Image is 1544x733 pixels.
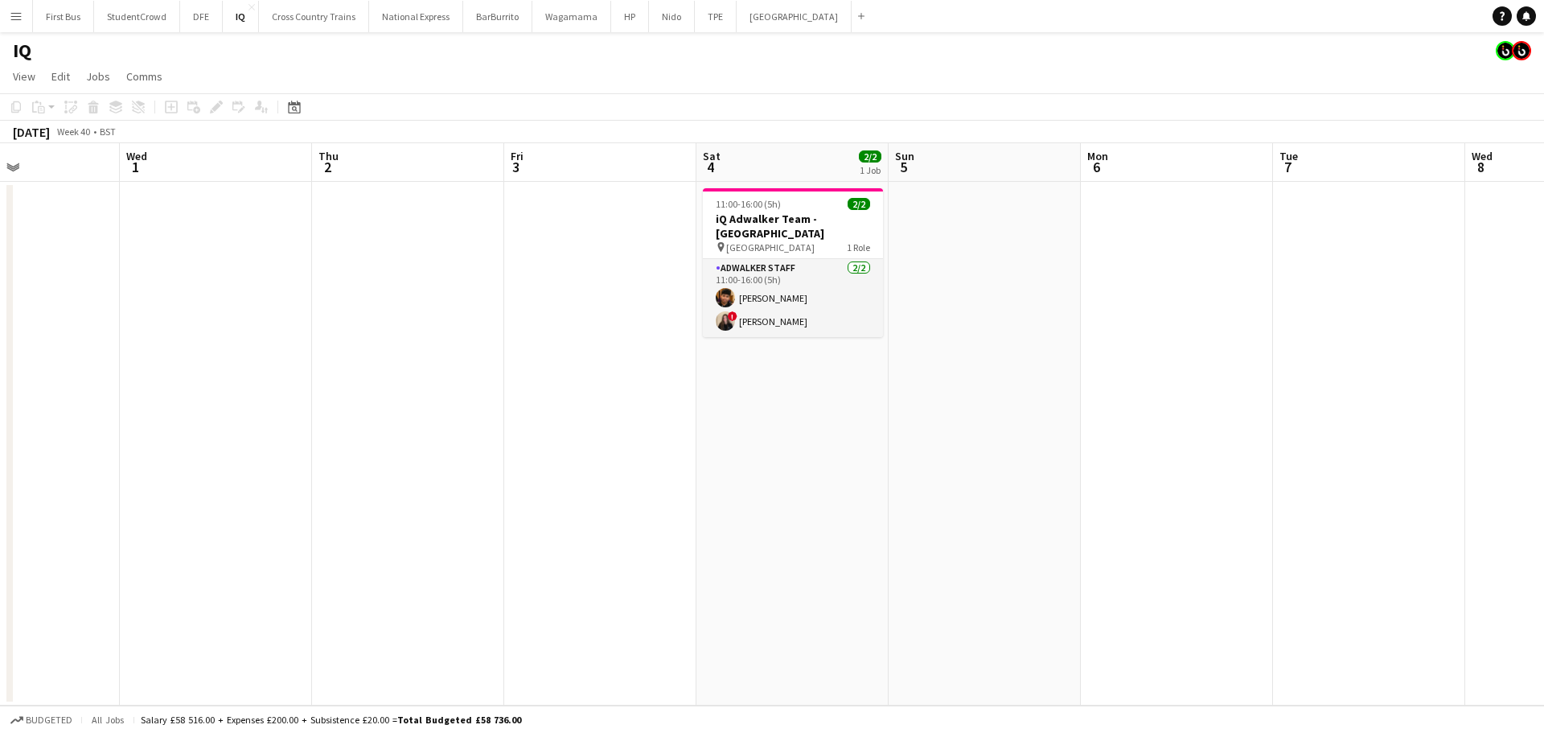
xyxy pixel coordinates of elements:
span: Edit [51,69,70,84]
span: Budgeted [26,714,72,726]
span: 4 [700,158,721,176]
span: View [13,69,35,84]
span: 2/2 [859,150,881,163]
h1: IQ [13,39,31,63]
app-user-avatar: Tim Bodenham [1496,41,1515,60]
span: 1 Role [847,241,870,253]
h3: iQ Adwalker Team - [GEOGRAPHIC_DATA] [703,212,883,241]
button: IQ [223,1,259,32]
button: Cross Country Trains [259,1,369,32]
span: 2 [316,158,339,176]
button: BarBurrito [463,1,532,32]
a: Edit [45,66,76,87]
span: All jobs [88,714,127,726]
button: National Express [369,1,463,32]
button: [GEOGRAPHIC_DATA] [737,1,852,32]
button: Budgeted [8,711,75,729]
app-card-role: Adwalker Staff2/211:00-16:00 (5h)[PERSON_NAME]![PERSON_NAME] [703,259,883,337]
span: Sun [895,149,914,163]
span: 6 [1085,158,1108,176]
app-user-avatar: Tim Bodenham [1512,41,1531,60]
div: [DATE] [13,124,50,140]
span: Total Budgeted £58 736.00 [397,714,521,726]
span: [GEOGRAPHIC_DATA] [726,241,815,253]
span: Mon [1087,149,1108,163]
button: HP [611,1,649,32]
button: Wagamama [532,1,611,32]
app-job-card: 11:00-16:00 (5h)2/2iQ Adwalker Team - [GEOGRAPHIC_DATA] [GEOGRAPHIC_DATA]1 RoleAdwalker Staff2/21... [703,188,883,337]
span: ! [728,311,737,321]
span: Sat [703,149,721,163]
a: Comms [120,66,169,87]
span: Tue [1279,149,1298,163]
button: StudentCrowd [94,1,180,32]
span: Fri [511,149,524,163]
span: Wed [1472,149,1493,163]
span: Wed [126,149,147,163]
button: First Bus [33,1,94,32]
div: BST [100,126,116,138]
span: 3 [508,158,524,176]
span: 11:00-16:00 (5h) [716,198,781,210]
span: 7 [1277,158,1298,176]
span: 1 [124,158,147,176]
span: Jobs [86,69,110,84]
span: 5 [893,158,914,176]
div: 1 Job [860,164,881,176]
span: 8 [1469,158,1493,176]
a: Jobs [80,66,117,87]
a: View [6,66,42,87]
div: Salary £58 516.00 + Expenses £200.00 + Subsistence £20.00 = [141,714,521,726]
span: 2/2 [848,198,870,210]
button: Nido [649,1,695,32]
button: DFE [180,1,223,32]
span: Week 40 [53,126,93,138]
span: Comms [126,69,162,84]
button: TPE [695,1,737,32]
span: Thu [318,149,339,163]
